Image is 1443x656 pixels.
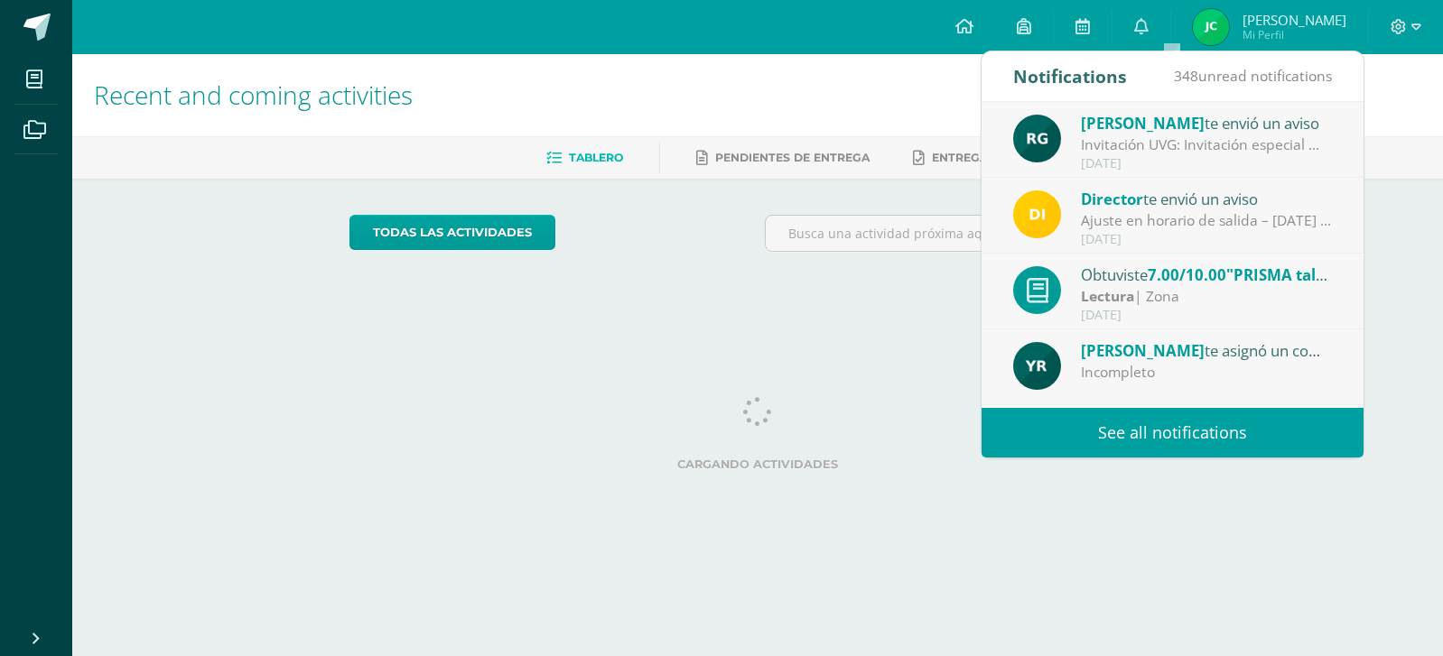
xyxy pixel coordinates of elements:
[546,143,623,172] a: Tablero
[696,143,870,172] a: Pendientes de entrega
[1081,286,1332,307] div: | Zona
[1243,11,1346,29] span: [PERSON_NAME]
[1081,111,1332,134] div: te envió un aviso
[1081,338,1332,362] div: te asignó un comentario en 'PRISMA - Evaluación' para 'Lectura'
[1243,27,1346,42] span: Mi Perfil
[1081,134,1332,155] div: Invitación UVG: Invitación especial ✨ El programa Mujeres en Ingeniería – Virtual de la Universid...
[1013,190,1061,238] img: f0b35651ae50ff9c693c4cbd3f40c4bb.png
[569,151,623,164] span: Tablero
[1081,210,1332,231] div: Ajuste en horario de salida – 12 de septiembre : Estimados Padres de Familia, Debido a las activi...
[982,408,1364,457] a: See all notifications
[1081,156,1332,171] div: [DATE]
[1148,264,1226,285] span: 7.00/10.00
[1193,9,1229,45] img: 0cc28943d4fbce80970ffb5fbfa83fb4.png
[1174,66,1198,86] span: 348
[1081,113,1205,134] span: [PERSON_NAME]
[1081,263,1332,286] div: Obtuviste en
[766,216,1166,251] input: Busca una actividad próxima aquí...
[1081,308,1332,323] div: [DATE]
[1013,115,1061,162] img: 24ef3269677dd7dd963c57b86ff4a022.png
[1081,187,1332,210] div: te envió un aviso
[1174,66,1332,86] span: unread notifications
[1081,362,1332,383] div: Incompleto
[1081,340,1205,361] span: [PERSON_NAME]
[1013,51,1127,101] div: Notifications
[715,151,870,164] span: Pendientes de entrega
[913,143,1012,172] a: Entregadas
[349,457,1167,471] label: Cargando actividades
[932,151,1012,164] span: Entregadas
[1081,232,1332,247] div: [DATE]
[1226,264,1365,285] span: "PRISMA taller 11"
[1081,286,1134,306] strong: Lectura
[94,78,413,112] span: Recent and coming activities
[349,215,555,250] a: todas las Actividades
[1081,189,1143,209] span: Director
[1013,342,1061,390] img: 765d7ba1372dfe42393184f37ff644ec.png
